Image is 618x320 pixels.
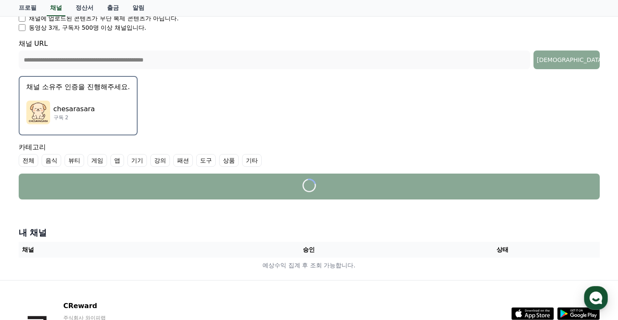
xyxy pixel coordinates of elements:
button: 채널 소유주 인증을 진행해주세요. chesarasara chesarasara 구독 2 [19,76,138,135]
label: 도구 [196,154,216,167]
label: 강의 [150,154,170,167]
p: 채널에 업로드된 콘텐츠가 무단 복제 콘텐츠가 아닙니다. [29,14,179,22]
td: 예상수익 집계 후 조회 가능합니다. [19,258,600,273]
p: 구독 2 [54,114,95,121]
div: [DEMOGRAPHIC_DATA] [537,56,596,64]
label: 앱 [110,154,124,167]
div: 채널 URL [19,39,600,69]
label: 전체 [19,154,38,167]
label: 기기 [127,154,147,167]
p: 동영상 3개, 구독자 500명 이상 채널입니다. [29,23,147,32]
label: 뷰티 [65,154,84,167]
label: 기타 [242,154,262,167]
p: 채널 소유주 인증을 진행해주세요. [26,82,130,92]
p: chesarasara [54,104,95,114]
span: 홈 [27,262,32,269]
label: 음식 [42,154,61,167]
label: 패션 [173,154,193,167]
th: 상태 [406,242,599,258]
span: 설정 [131,262,141,269]
img: chesarasara [26,101,50,124]
th: 채널 [19,242,212,258]
label: 상품 [219,154,239,167]
button: [DEMOGRAPHIC_DATA] [533,51,600,69]
a: 홈 [3,250,56,271]
a: 설정 [110,250,163,271]
span: 대화 [78,263,88,269]
a: 대화 [56,250,110,271]
div: 카테고리 [19,142,600,167]
p: CReward [63,301,167,311]
h4: 내 채널 [19,227,600,239]
label: 게임 [87,154,107,167]
th: 승인 [212,242,406,258]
